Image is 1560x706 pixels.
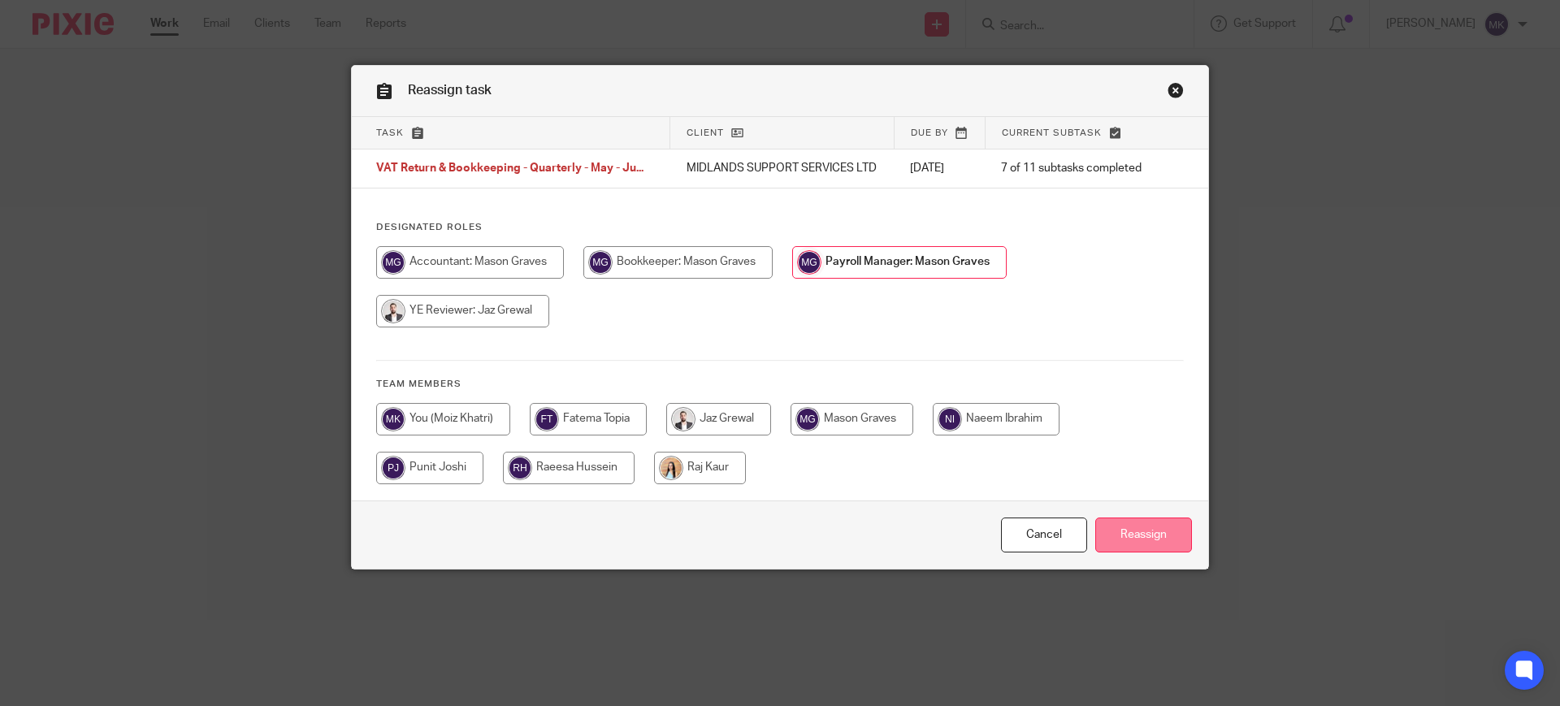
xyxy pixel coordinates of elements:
h4: Designated Roles [376,221,1184,234]
td: 7 of 11 subtasks completed [985,149,1159,188]
input: Reassign [1095,518,1192,552]
span: VAT Return & Bookkeeping - Quarterly - May - Ju... [376,163,643,175]
h4: Team members [376,378,1184,391]
span: Due by [911,128,948,137]
a: Close this dialog window [1168,82,1184,104]
span: Reassign task [408,84,492,97]
p: MIDLANDS SUPPORT SERVICES LTD [687,160,878,176]
span: Client [687,128,724,137]
span: Task [376,128,404,137]
span: Current subtask [1002,128,1102,137]
a: Close this dialog window [1001,518,1087,552]
p: [DATE] [910,160,968,176]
